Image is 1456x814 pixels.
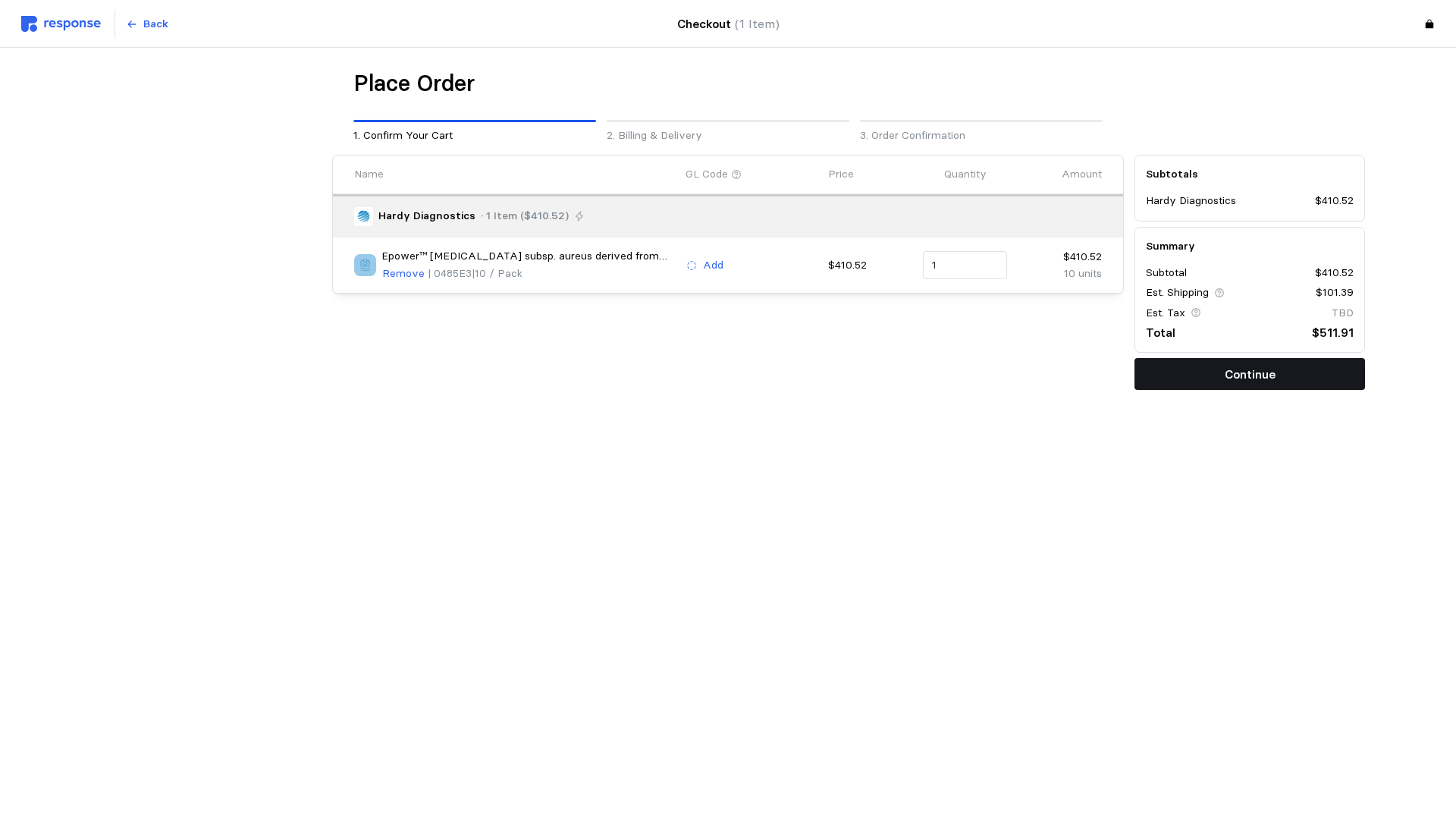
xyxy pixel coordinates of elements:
p: Est. Tax [1146,305,1185,322]
p: · 1 Item ($410.52) [481,208,569,225]
p: Remove [382,266,425,282]
p: 10 units [1018,266,1102,282]
p: TBD [1332,305,1354,322]
p: Price [828,166,854,183]
h5: Summary [1146,238,1354,254]
button: Remove [381,265,425,283]
p: 2. Billing & Delivery [607,127,849,144]
p: Add [703,257,723,274]
p: Continue [1225,365,1276,384]
button: Add [686,256,724,275]
p: $410.52 [1018,249,1102,266]
p: Hardy Diagnostics [378,208,475,225]
p: GL Code [686,166,728,183]
span: (1 Item) [735,17,780,31]
button: Continue [1134,358,1365,390]
p: Name [354,166,384,183]
p: $410.52 [828,257,912,274]
p: Quantity [944,166,987,183]
span: | 0485E3 [428,266,472,280]
p: Epower™ [MEDICAL_DATA] subsp. aureus derived from ATCC® 6538™ [381,248,676,265]
p: 3. Order Confirmation [860,127,1103,144]
p: $101.39 [1316,284,1354,301]
input: Qty [932,252,999,279]
p: Back [143,16,168,33]
h4: Checkout [677,14,780,33]
p: $410.52 [1315,193,1354,209]
h1: Place Order [353,69,475,99]
p: $410.52 [1315,265,1354,281]
img: svg%3e [21,16,101,32]
p: Amount [1062,166,1102,183]
p: Est. Shipping [1146,284,1209,301]
p: Total [1146,323,1175,342]
h5: Subtotals [1146,166,1354,182]
button: Back [118,10,177,39]
p: Hardy Diagnostics [1146,193,1236,209]
p: Subtotal [1146,265,1187,281]
p: $511.91 [1312,323,1354,342]
p: 1. Confirm Your Cart [353,127,596,144]
span: | 10 / Pack [472,266,522,280]
img: image_coming_soon.png [354,254,376,276]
